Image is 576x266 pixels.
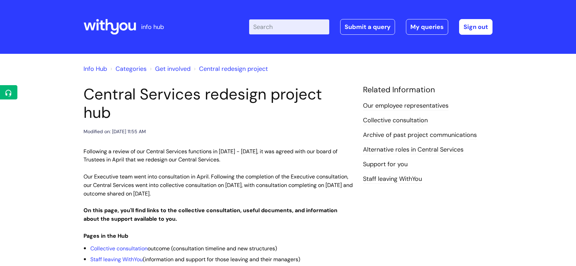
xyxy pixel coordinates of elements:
a: Archive of past project communications [363,131,477,140]
h4: Related Information [363,85,492,95]
a: Staff leaving WithYou [90,256,143,263]
span: Following a review of our Central Services functions in [DATE] - [DATE], it was agreed with our b... [84,148,337,163]
span: outcome (consultation timeline and new structures) [90,245,277,252]
li: Get involved [148,63,191,74]
div: Modified on: [DATE] 11:55 AM [84,127,146,136]
span: (information and support for those leaving and their managers) [90,256,300,263]
a: Staff leaving WithYou [363,175,422,184]
a: Info Hub [84,65,107,73]
strong: On this page, you'll find links to the collective consultation, useful documents, and information... [84,207,337,222]
a: Alternative roles in Central Services [363,145,464,154]
li: Solution home [109,63,147,74]
strong: Pages in the Hub [84,232,128,239]
div: | - [249,19,492,35]
a: Support for you [363,160,408,169]
a: Collective consultation [90,245,148,252]
span: Our Executive team went into consultation in April. Following the completion of the Executive con... [84,173,353,197]
a: Get involved [155,65,191,73]
h1: Central Services redesign project hub [84,85,353,122]
a: Central redesign project [199,65,268,73]
a: Collective consultation [363,116,428,125]
a: Our employee representatives [363,101,449,110]
li: Central redesign project [192,63,268,74]
input: Search [249,19,329,34]
a: Categories [116,65,147,73]
p: info hub [141,21,164,32]
a: My queries [406,19,448,35]
a: Submit a query [340,19,395,35]
a: Sign out [459,19,492,35]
